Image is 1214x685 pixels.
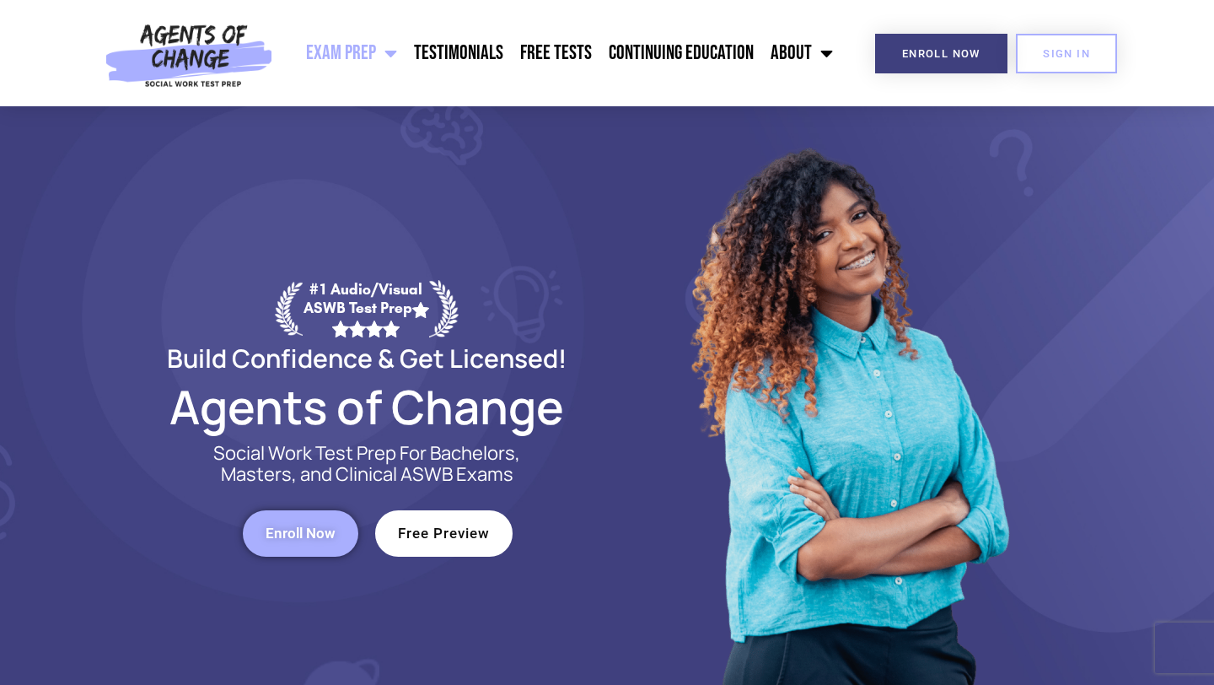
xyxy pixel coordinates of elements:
a: Continuing Education [600,32,762,74]
span: Enroll Now [902,48,980,59]
nav: Menu [281,32,842,74]
div: #1 Audio/Visual ASWB Test Prep [303,280,429,337]
a: About [762,32,841,74]
span: SIGN IN [1043,48,1090,59]
a: Free Tests [512,32,600,74]
a: Testimonials [406,32,512,74]
a: Exam Prep [298,32,406,74]
p: Social Work Test Prep For Bachelors, Masters, and Clinical ASWB Exams [194,443,540,485]
a: Free Preview [375,510,513,557]
a: SIGN IN [1016,34,1117,73]
span: Enroll Now [266,526,336,541]
a: Enroll Now [243,510,358,557]
a: Enroll Now [875,34,1007,73]
h2: Agents of Change [126,387,607,426]
h2: Build Confidence & Get Licensed! [126,346,607,370]
span: Free Preview [398,526,490,541]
